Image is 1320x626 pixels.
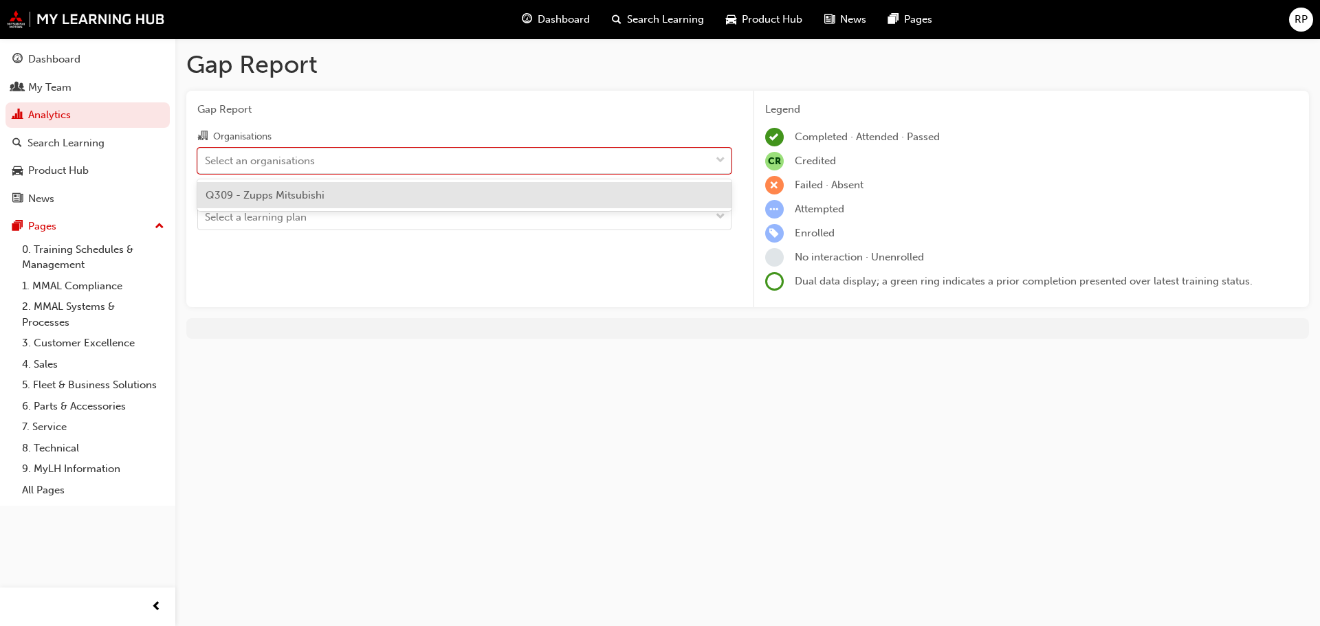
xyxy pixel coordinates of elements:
[5,47,170,72] a: Dashboard
[765,102,1299,118] div: Legend
[16,458,170,480] a: 9. MyLH Information
[16,354,170,375] a: 4. Sales
[795,227,835,239] span: Enrolled
[765,152,784,170] span: null-icon
[742,12,802,27] span: Product Hub
[7,10,165,28] img: mmal
[28,219,56,234] div: Pages
[206,189,324,201] span: Q309 - Zupps Mitsubishi
[765,200,784,219] span: learningRecordVerb_ATTEMPT-icon
[27,135,104,151] div: Search Learning
[522,11,532,28] span: guage-icon
[715,5,813,34] a: car-iconProduct Hub
[12,165,23,177] span: car-icon
[824,11,835,28] span: news-icon
[197,102,731,118] span: Gap Report
[795,179,863,191] span: Failed · Absent
[16,396,170,417] a: 6. Parts & Accessories
[795,251,924,263] span: No interaction · Unenrolled
[627,12,704,27] span: Search Learning
[765,248,784,267] span: learningRecordVerb_NONE-icon
[213,130,272,144] div: Organisations
[795,155,836,167] span: Credited
[5,44,170,214] button: DashboardMy TeamAnalyticsSearch LearningProduct HubNews
[1295,12,1308,27] span: RP
[726,11,736,28] span: car-icon
[1289,8,1313,32] button: RP
[765,128,784,146] span: learningRecordVerb_COMPLETE-icon
[12,54,23,66] span: guage-icon
[716,152,725,170] span: down-icon
[16,416,170,438] a: 7. Service
[877,5,943,34] a: pages-iconPages
[28,80,71,96] div: My Team
[12,82,23,94] span: people-icon
[155,218,164,236] span: up-icon
[538,12,590,27] span: Dashboard
[5,158,170,183] a: Product Hub
[16,296,170,333] a: 2. MMAL Systems & Processes
[840,12,866,27] span: News
[12,109,23,122] span: chart-icon
[5,75,170,100] a: My Team
[151,599,162,616] span: prev-icon
[795,275,1253,287] span: Dual data display; a green ring indicates a prior completion presented over latest training status.
[16,480,170,501] a: All Pages
[612,11,621,28] span: search-icon
[28,163,89,179] div: Product Hub
[5,214,170,239] button: Pages
[16,438,170,459] a: 8. Technical
[511,5,601,34] a: guage-iconDashboard
[12,137,22,150] span: search-icon
[795,203,844,215] span: Attempted
[12,193,23,205] span: news-icon
[12,221,23,233] span: pages-icon
[601,5,715,34] a: search-iconSearch Learning
[5,102,170,128] a: Analytics
[197,131,208,143] span: organisation-icon
[795,131,940,143] span: Completed · Attended · Passed
[16,375,170,396] a: 5. Fleet & Business Solutions
[205,210,307,225] div: Select a learning plan
[813,5,877,34] a: news-iconNews
[716,208,725,226] span: down-icon
[186,49,1309,80] h1: Gap Report
[5,186,170,212] a: News
[888,11,899,28] span: pages-icon
[765,224,784,243] span: learningRecordVerb_ENROLL-icon
[28,191,54,207] div: News
[5,131,170,156] a: Search Learning
[205,153,315,168] div: Select an organisations
[28,52,80,67] div: Dashboard
[904,12,932,27] span: Pages
[16,333,170,354] a: 3. Customer Excellence
[16,276,170,297] a: 1. MMAL Compliance
[16,239,170,276] a: 0. Training Schedules & Management
[765,176,784,194] span: learningRecordVerb_FAIL-icon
